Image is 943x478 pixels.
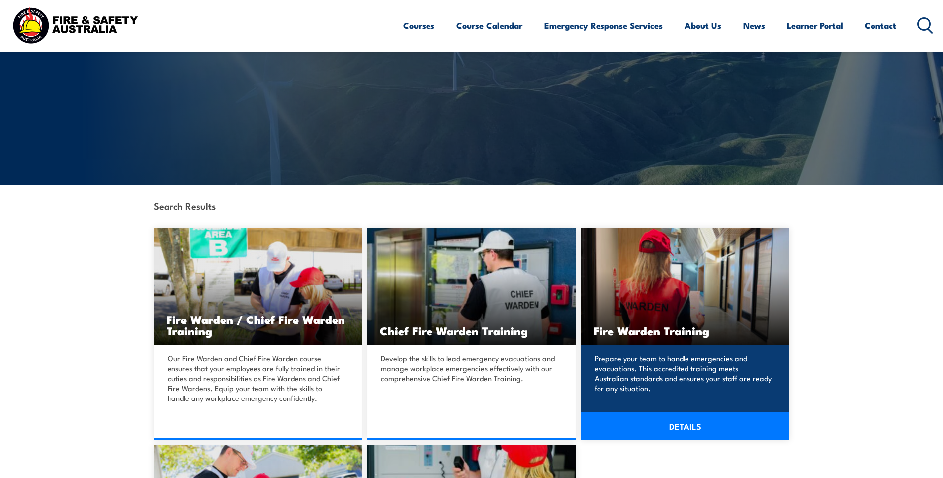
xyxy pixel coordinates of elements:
h3: Fire Warden Training [594,325,776,336]
a: Courses [403,12,434,39]
h3: Chief Fire Warden Training [380,325,563,336]
a: Contact [865,12,896,39]
a: About Us [685,12,721,39]
img: Fire Warden Training [581,228,789,345]
p: Prepare your team to handle emergencies and evacuations. This accredited training meets Australia... [595,353,772,393]
h3: Fire Warden / Chief Fire Warden Training [167,314,349,336]
a: News [743,12,765,39]
a: Learner Portal [787,12,843,39]
a: DETAILS [581,412,789,440]
a: Fire Warden / Chief Fire Warden Training [154,228,362,345]
img: Chief Fire Warden Training [367,228,576,345]
strong: Search Results [154,199,216,212]
p: Develop the skills to lead emergency evacuations and manage workplace emergencies effectively wit... [381,353,559,383]
a: Emergency Response Services [544,12,663,39]
p: Our Fire Warden and Chief Fire Warden course ensures that your employees are fully trained in the... [168,353,345,403]
img: Fire Warden and Chief Fire Warden Training [154,228,362,345]
a: Course Calendar [456,12,522,39]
